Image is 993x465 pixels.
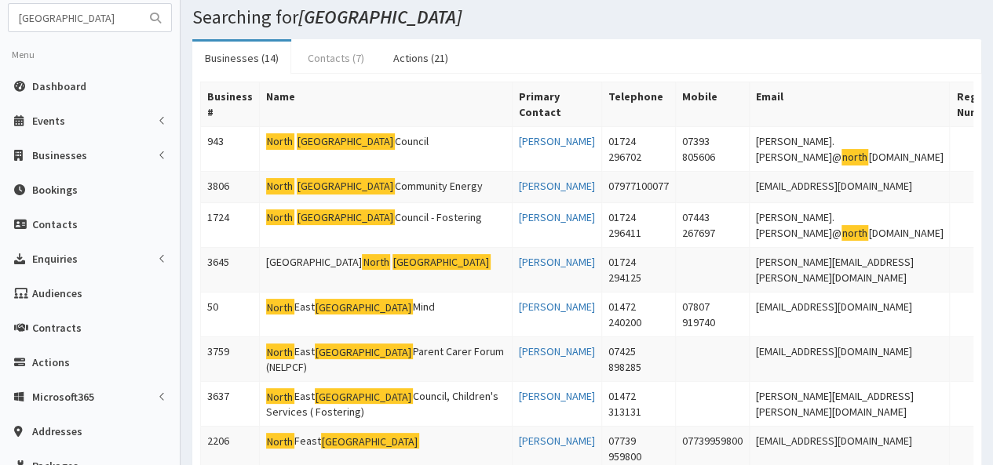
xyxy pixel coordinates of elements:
mark: North [266,209,294,226]
td: 07443 267697 [675,202,749,247]
a: Actions (21) [381,42,461,74]
a: [PERSON_NAME] [519,210,595,224]
td: East Parent Carer Forum (NELPCF) [260,336,513,381]
mark: [GEOGRAPHIC_DATA] [315,299,413,315]
a: Contacts (7) [295,42,377,74]
td: [PERSON_NAME].[PERSON_NAME]@ [DOMAIN_NAME] [749,202,950,247]
span: Contacts [32,217,78,231]
mark: [GEOGRAPHIC_DATA] [392,254,491,271]
mark: [GEOGRAPHIC_DATA] [315,343,413,360]
th: Primary Contact [512,82,601,127]
td: 3637 [201,381,260,426]
a: [PERSON_NAME] [519,255,595,269]
th: Name [260,82,513,127]
span: Events [32,114,65,128]
td: [PERSON_NAME][EMAIL_ADDRESS][PERSON_NAME][DOMAIN_NAME] [749,381,950,426]
mark: North [266,299,294,315]
td: 01724 294125 [601,247,675,292]
mark: North [266,178,294,194]
mark: [GEOGRAPHIC_DATA] [321,433,419,449]
mark: north [841,149,869,165]
th: Telephone [601,82,675,127]
mark: [GEOGRAPHIC_DATA] [315,388,413,405]
td: 3806 [201,172,260,203]
td: 943 [201,127,260,172]
span: Audiences [32,286,82,300]
td: 1724 [201,202,260,247]
h1: Searching for [192,7,981,27]
a: Businesses (14) [192,42,291,74]
a: [PERSON_NAME] [519,300,595,314]
td: 01724 296702 [601,127,675,172]
span: Addresses [32,424,82,438]
td: Council - Fostering [260,202,513,247]
mark: North [266,433,294,449]
td: 01472 313131 [601,381,675,426]
a: [PERSON_NAME] [519,389,595,403]
td: East Council, Children's Services ( Fostering) [260,381,513,426]
mark: [GEOGRAPHIC_DATA] [297,178,395,194]
mark: North [266,388,294,405]
td: 3645 [201,247,260,292]
a: [PERSON_NAME] [519,179,595,193]
td: Council [260,127,513,172]
a: [PERSON_NAME] [519,344,595,358]
td: [EMAIL_ADDRESS][DOMAIN_NAME] [749,292,950,336]
a: [PERSON_NAME] [519,134,595,148]
td: 3759 [201,336,260,381]
td: [PERSON_NAME].[PERSON_NAME]@ [DOMAIN_NAME] [749,127,950,172]
a: [PERSON_NAME] [519,434,595,448]
td: [EMAIL_ADDRESS][DOMAIN_NAME] [749,172,950,203]
td: 07807 919740 [675,292,749,336]
th: Business # [201,82,260,127]
mark: North [266,343,294,360]
span: Bookings [32,183,78,197]
td: 07977100077 [601,172,675,203]
i: [GEOGRAPHIC_DATA] [298,5,462,29]
input: Search... [9,4,141,31]
mark: [GEOGRAPHIC_DATA] [297,133,395,150]
td: 01724 296411 [601,202,675,247]
mark: North [362,254,390,271]
td: 50 [201,292,260,336]
span: Businesses [32,148,87,162]
mark: [GEOGRAPHIC_DATA] [297,209,395,226]
td: [PERSON_NAME][EMAIL_ADDRESS][PERSON_NAME][DOMAIN_NAME] [749,247,950,292]
td: Community Energy [260,172,513,203]
td: East Mind [260,292,513,336]
span: Enquiries [32,252,78,266]
td: 01472 240200 [601,292,675,336]
span: Contracts [32,321,82,335]
mark: North [266,133,294,150]
th: Mobile [675,82,749,127]
span: Dashboard [32,79,86,93]
td: 07425 898285 [601,336,675,381]
th: Email [749,82,950,127]
mark: north [841,225,869,242]
td: [GEOGRAPHIC_DATA] [260,247,513,292]
td: 07393 805606 [675,127,749,172]
td: [EMAIL_ADDRESS][DOMAIN_NAME] [749,336,950,381]
span: Microsoft365 [32,390,94,404]
span: Actions [32,355,70,369]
